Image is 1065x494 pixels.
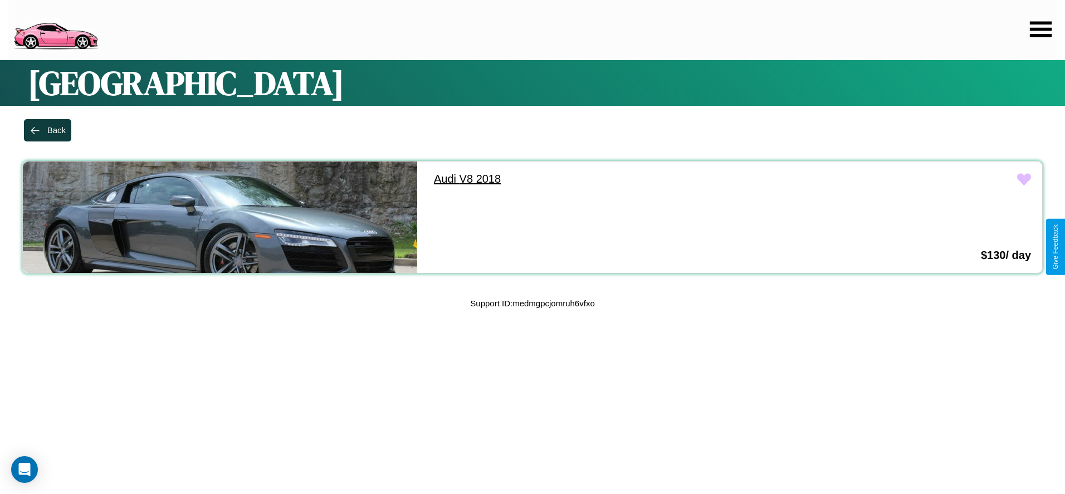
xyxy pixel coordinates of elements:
[47,125,66,135] div: Back
[981,249,1031,262] h3: $ 130 / day
[470,296,594,311] p: Support ID: medmgpcjomruh6vfxo
[28,60,1037,106] h1: [GEOGRAPHIC_DATA]
[1052,224,1059,270] div: Give Feedback
[24,119,71,141] button: Back
[423,162,817,197] a: Audi V8 2018
[11,456,38,483] div: Open Intercom Messenger
[8,6,102,52] img: logo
